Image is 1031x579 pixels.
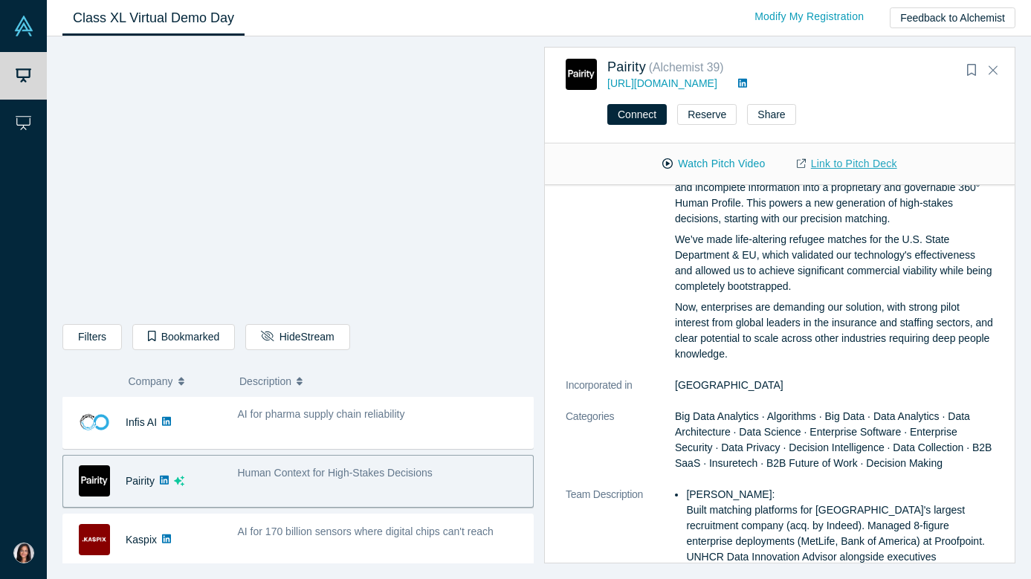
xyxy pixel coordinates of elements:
[607,77,717,89] a: [URL][DOMAIN_NAME]
[174,476,184,486] svg: dsa ai sparkles
[245,324,349,350] button: HideStream
[675,232,994,294] p: We’ve made life-altering refugee matches for the U.S. State Department & EU, which validated our ...
[890,7,1015,28] button: Feedback to Alchemist
[126,416,157,428] a: Infis AI
[566,378,675,409] dt: Incorporated in
[126,534,157,546] a: Kaspix
[675,164,994,227] p: Pairity understands complex data about people, turning fragmented and incomplete information into...
[238,467,433,479] span: Human Context for High-Stakes Decisions
[79,524,110,555] img: Kaspix's Logo
[982,59,1004,83] button: Close
[747,104,795,125] button: Share
[675,410,992,469] span: Big Data Analytics · Algorithms · Big Data · Data Analytics · Data Architecture · Data Science · ...
[62,324,122,350] button: Filters
[132,324,235,350] button: Bookmarked
[126,475,155,487] a: Pairity
[239,366,291,397] span: Description
[607,59,646,74] a: Pairity
[62,1,245,36] a: Class XL Virtual Demo Day
[677,104,737,125] button: Reserve
[739,4,879,30] a: Modify My Registration
[675,378,994,393] dd: [GEOGRAPHIC_DATA]
[63,48,533,313] iframe: Alchemist Class XL Demo Day: Vault
[13,543,34,563] img: Gayathri Radhakrishnan's Account
[566,164,675,378] dt: Description
[13,16,34,36] img: Alchemist Vault Logo
[961,60,982,81] button: Bookmark
[79,465,110,496] img: Pairity's Logo
[607,104,667,125] button: Connect
[129,366,224,397] button: Company
[566,409,675,487] dt: Categories
[79,407,110,438] img: Infis AI's Logo
[649,61,724,74] small: ( Alchemist 39 )
[238,408,405,420] span: AI for pharma supply chain reliability
[238,525,494,537] span: AI for 170 billion sensors where digital chips can't reach
[566,59,597,90] img: Pairity's Logo
[781,151,913,177] a: Link to Pitch Deck
[647,151,780,177] button: Watch Pitch Video
[129,366,173,397] span: Company
[675,300,994,362] p: Now, enterprises are demanding our solution, with strong pilot interest from global leaders in th...
[239,366,523,397] button: Description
